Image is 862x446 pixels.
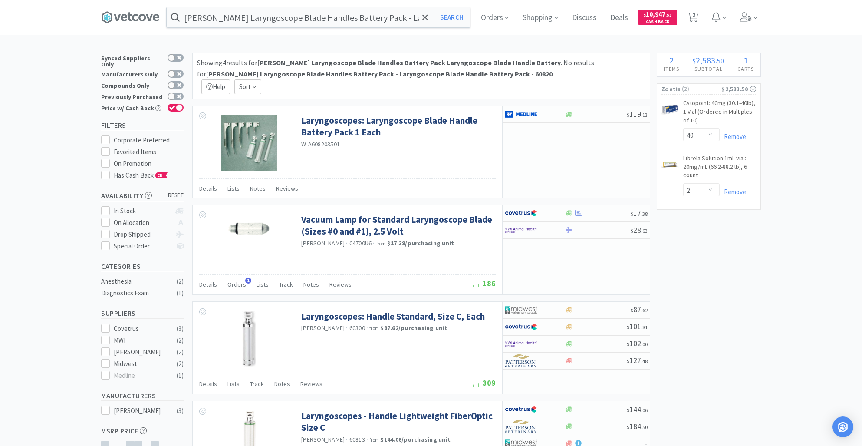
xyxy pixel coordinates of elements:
[177,276,184,287] div: ( 2 )
[329,281,352,288] span: Reviews
[696,55,715,66] span: 2,583
[569,14,600,22] a: Discuss
[349,239,372,247] span: 04700U6
[101,276,171,287] div: Anesthesia
[683,99,756,128] a: Cytopoint: 40mg (30.1-40lb), 1 Vial (Ordered in Multiples of 10)
[669,55,674,66] span: 2
[101,70,163,77] div: Manufacturers Only
[631,211,633,217] span: $
[369,437,379,443] span: from
[380,324,447,332] strong: $87.62 / purchasing unit
[627,112,629,118] span: $
[832,416,853,437] div: Open Intercom Messenger
[114,159,184,169] div: On Promotion
[301,324,345,332] a: [PERSON_NAME]
[300,380,322,388] span: Reviews
[661,101,679,118] img: d68059bb95f34f6ca8f79a017dff92f3_527055.jpeg
[721,84,756,94] div: $2,583.50
[434,7,470,27] button: Search
[101,391,184,401] h5: Manufacturers
[627,421,648,431] span: 184
[641,407,648,413] span: . 06
[473,378,496,388] span: 309
[641,341,648,347] span: . 00
[644,10,672,18] span: 10,947
[177,370,184,381] div: ( 1 )
[631,304,648,314] span: 87
[301,436,345,443] a: [PERSON_NAME]
[730,65,760,73] h4: Carts
[199,380,217,388] span: Details
[366,324,368,332] span: ·
[683,154,756,183] a: Librela Solution 1mL vial: 20mg/mL (66.2-88.2 lb), 6 count
[627,358,629,364] span: $
[114,147,184,157] div: Favorited Items
[641,358,648,364] span: . 48
[473,278,496,288] span: 186
[631,228,633,234] span: $
[644,12,646,18] span: $
[387,239,454,247] strong: $17.38 / purchasing unit
[720,188,746,196] a: Remove
[101,93,163,100] div: Previously Purchased
[227,281,246,288] span: Orders
[301,214,494,238] a: Vacuum Lamp for Standard Laryngoscope Blade (Sizes #0 and #1), 2.5 Volt
[349,324,365,332] span: 60300
[641,228,648,234] span: . 63
[177,406,184,416] div: ( 3 )
[301,410,494,434] a: Laryngoscopes - Handle Lightweight FiberOptic Size C
[114,370,168,381] div: Medline
[101,191,184,201] h5: Availability
[641,324,648,330] span: . 81
[661,156,679,173] img: 5996d71b95a543a991bb548d22a7d8a8_593238.jpeg
[250,185,266,192] span: Notes
[114,206,171,216] div: In Stock
[657,65,686,73] h4: Items
[505,420,537,433] img: f5e969b455434c6296c6d81ef179fa71_3.png
[681,85,721,93] span: ( 2 )
[101,261,184,271] h5: Categories
[201,79,230,94] p: Help
[114,347,168,357] div: [PERSON_NAME]
[206,214,293,252] img: 80d8a90e86ce44d1bd7ea9ba57d53265_42347.png
[644,20,672,25] span: Cash Back
[245,278,251,284] span: 1
[505,320,537,334] img: 77fca1acd8b6420a9015268ca798ef17_1.png
[177,347,184,357] div: ( 2 )
[505,337,537,350] img: f6b2451649754179b5b4e0c70c3f7cb0_2.png
[177,324,184,334] div: ( 3 )
[373,239,375,247] span: ·
[250,380,264,388] span: Track
[227,185,240,192] span: Lists
[114,135,184,145] div: Corporate Preferred
[257,58,561,67] strong: [PERSON_NAME] Laryngoscope Blade Handles Battery Pack Laryngoscope Blade Handle Battery
[627,424,629,430] span: $
[301,140,340,148] span: W-A608203501
[684,15,702,23] a: 2
[199,185,217,192] span: Details
[114,324,168,334] div: Covetrus
[114,359,168,369] div: Midwest
[221,115,277,171] img: 8cafe87d3ac44a96a7d628b8831c1628_567237.jpeg
[627,355,648,365] span: 127
[101,104,163,111] div: Price w/ Cash Back
[627,338,648,348] span: 102
[641,424,648,430] span: . 50
[303,281,319,288] span: Notes
[114,406,168,416] div: [PERSON_NAME]
[665,12,672,18] span: . 55
[631,225,648,235] span: 28
[607,14,632,22] a: Deals
[242,311,257,367] img: ddbf0c6d8c7e4d518a6c7fa572674507_165238.png
[661,84,681,94] span: Zoetis
[369,325,379,331] span: from
[376,241,386,247] span: from
[505,108,537,121] img: a646391c64b94eb2892348a965bf03f3_134.png
[114,171,168,179] span: Has Cash Back
[301,115,494,139] a: Laryngoscopes: Laryngoscope Blade Handle Battery Pack 1 Each
[197,58,594,78] span: Showing 4 results for . No results for .
[167,7,470,27] input: Search by item, sku, manufacturer, ingredient, size...
[627,109,648,119] span: 119
[641,211,648,217] span: . 38
[627,404,648,414] span: 144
